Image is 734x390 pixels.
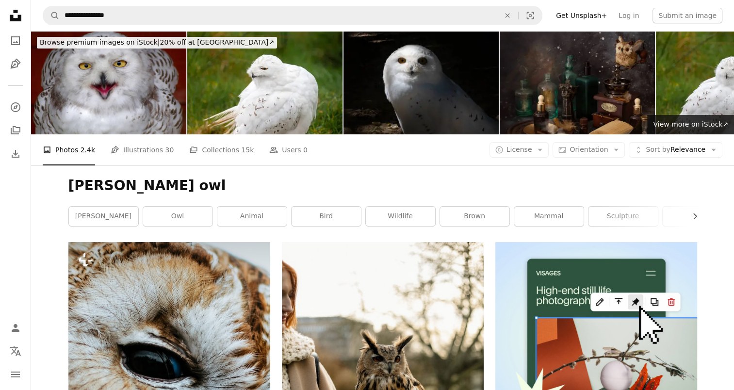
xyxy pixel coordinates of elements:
button: Visual search [519,6,542,25]
span: License [506,146,532,153]
span: Sort by [646,146,670,153]
a: bird [292,207,361,226]
a: animal [217,207,287,226]
button: Clear [497,6,518,25]
img: Harry Potter real Snowy owl on the ground facing the camera [343,31,499,134]
a: Illustrations [6,54,25,74]
div: 20% off at [GEOGRAPHIC_DATA] ↗ [37,37,277,49]
a: Browse premium images on iStock|20% off at [GEOGRAPHIC_DATA]↗ [31,31,283,54]
button: Menu [6,365,25,384]
a: [PERSON_NAME] [69,207,138,226]
img: Magic coffe for Malfoy and Harry Potter on the table. [500,31,655,134]
span: View more on iStock ↗ [653,120,728,128]
button: Submit an image [652,8,722,23]
span: Browse premium images on iStock | [40,38,160,46]
a: Home — Unsplash [6,6,25,27]
a: brown [440,207,509,226]
a: View more on iStock↗ [647,115,734,134]
span: Relevance [646,145,705,155]
a: Explore [6,97,25,117]
button: Search Unsplash [43,6,60,25]
a: Get Unsplash+ [550,8,613,23]
h1: [PERSON_NAME] owl [68,177,697,195]
form: Find visuals sitewide [43,6,542,25]
span: Orientation [570,146,608,153]
a: Log in [613,8,645,23]
a: Illustrations 30 [111,134,174,165]
img: Snowy White owl (Bubo scandiacus, Nyctea scandiaca) Wild Ireland [187,31,343,134]
a: mammal [514,207,584,226]
a: owl [143,207,212,226]
a: Collections 15k [189,134,254,165]
a: art [663,207,732,226]
span: 15k [241,145,254,155]
a: Log in / Sign up [6,318,25,338]
span: 0 [303,145,308,155]
button: Orientation [553,142,625,158]
a: sculpture [588,207,658,226]
a: Download History [6,144,25,163]
button: Sort byRelevance [629,142,722,158]
button: License [489,142,549,158]
img: Snowy Owl - Hedwig (Harry potter) [31,31,186,134]
button: scroll list to the right [686,207,697,226]
a: Users 0 [269,134,308,165]
button: Language [6,341,25,361]
a: wildlife [366,207,435,226]
a: Photos [6,31,25,50]
span: 30 [165,145,174,155]
a: Collections [6,121,25,140]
